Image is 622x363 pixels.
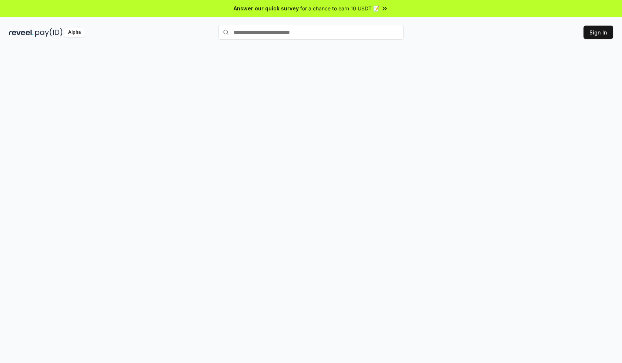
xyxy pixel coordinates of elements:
[64,28,85,37] div: Alpha
[9,28,34,37] img: reveel_dark
[234,4,299,12] span: Answer our quick survey
[35,28,63,37] img: pay_id
[300,4,379,12] span: for a chance to earn 10 USDT 📝
[583,26,613,39] button: Sign In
